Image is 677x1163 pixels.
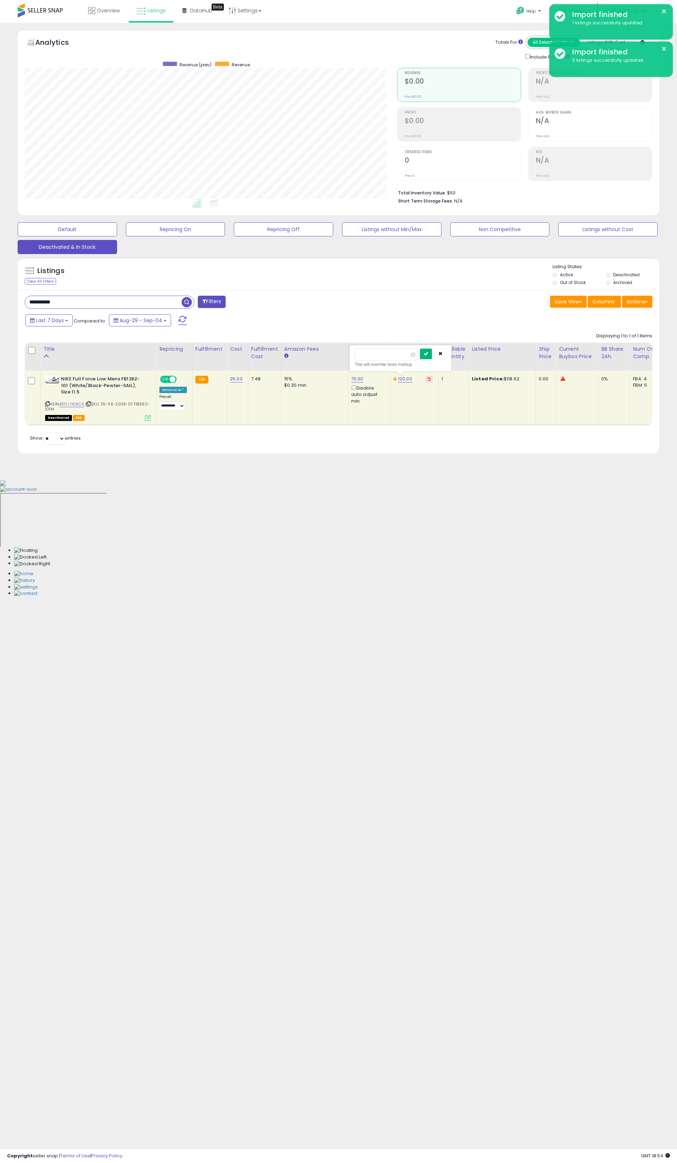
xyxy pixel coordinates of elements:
[613,279,632,285] label: Archived
[450,222,550,236] button: Non Competitive
[159,394,187,410] div: Preset:
[495,39,523,46] div: Totals For
[613,272,640,278] label: Deactivated
[284,376,343,382] div: 15%
[553,264,659,270] p: Listing States:
[398,188,647,197] li: $50
[161,376,170,382] span: ON
[567,10,667,20] div: Import finished
[472,375,504,382] b: Listed Price:
[198,296,225,308] button: Filters
[472,376,530,382] div: $118.62
[622,296,652,308] button: Actions
[398,375,412,382] a: 120.00
[536,71,652,75] span: Profit [PERSON_NAME]
[14,571,33,577] img: Home
[25,314,73,326] button: Last 7 Days
[539,345,553,360] div: Ship Price
[120,317,162,324] span: Aug-29 - Sep-04
[560,279,586,285] label: Out of Stock
[567,47,667,57] div: Import finished
[596,333,652,339] div: Displaying 1 to 1 of 1 items
[18,240,117,254] button: Deactivated & In Stock
[234,222,333,236] button: Repricing Off
[14,590,37,597] img: Contact
[351,375,364,382] a: 70.00
[14,584,38,591] img: Settings
[45,415,72,421] span: All listings that are unavailable for purchase on Amazon for any reason other than out-of-stock
[36,317,64,324] span: Last 7 Days
[45,376,151,420] div: ASIN:
[176,376,187,382] span: OFF
[588,296,621,308] button: Columns
[441,345,466,360] div: Fulfillable Quantity
[536,150,652,154] span: ROI
[159,387,187,393] div: Amazon AI *
[398,190,446,196] b: Total Inventory Value:
[14,577,35,584] img: History
[147,7,166,14] span: Listings
[520,53,578,61] div: Include Returns
[441,376,463,382] div: 1
[633,382,656,388] div: FBM: 5
[405,111,521,115] span: Profit
[405,156,521,166] h2: 0
[567,20,667,26] div: 1 listings successfully updated.
[45,401,150,412] span: | SKU: 25-11.5-2025-07.FB1362-101M
[601,345,627,360] div: BB Share 24h.
[232,62,250,68] span: Revenue
[536,156,652,166] h2: N/A
[73,415,85,421] span: FBA
[126,222,225,236] button: Repricing On
[230,345,245,353] div: Cost
[405,174,415,178] small: Prev: 0
[74,318,106,324] span: Compared to:
[661,7,667,16] button: ×
[539,376,550,382] div: 0.00
[342,222,441,236] button: Listings without Min/Max
[212,4,224,11] div: Tooltip anchor
[37,266,65,276] h5: Listings
[405,117,521,126] h2: $0.00
[536,95,550,99] small: Prev: N/A
[405,150,521,154] span: Ordered Items
[536,77,652,87] h2: N/A
[284,345,345,353] div: Amazon Fees
[190,7,212,14] span: DataHub
[14,554,47,561] img: Docked Left
[14,547,38,554] img: Floating
[35,37,83,49] h5: Analytics
[592,298,615,305] span: Columns
[14,561,50,567] img: Docked Right
[526,8,536,14] span: Help
[251,345,278,360] div: Fulfillment Cost
[60,401,84,407] a: B0CLYXLRC6
[560,272,573,278] label: Active
[567,57,667,64] div: 3 listings successfully updated.
[159,345,189,353] div: Repricing
[179,62,212,68] span: Revenue (prev)
[511,1,548,23] a: Help
[472,345,533,353] div: Listed Price
[284,382,343,388] div: $0.30 min
[18,222,117,236] button: Default
[230,375,243,382] a: 25.00
[558,222,658,236] button: Listings without Cost
[61,376,147,397] b: NIKE Full Force Low Mens FB1362-101 (White/Black-Pewter-SAIL), Size 11.5
[536,174,550,178] small: Prev: N/A
[284,353,288,359] small: Amazon Fees.
[25,278,56,285] div: Clear All Filters
[97,7,120,14] span: Overview
[43,345,153,353] div: Title
[516,6,525,15] i: Get Help
[355,361,446,368] div: This will override store markup
[661,44,667,53] button: ×
[536,134,550,138] small: Prev: N/A
[536,117,652,126] h2: N/A
[550,296,587,308] button: Save View
[351,384,385,404] div: Disable auto adjust min
[559,345,595,360] div: Current Buybox Price
[405,77,521,87] h2: $0.00
[633,345,659,360] div: Num of Comp.
[601,376,624,382] div: 0%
